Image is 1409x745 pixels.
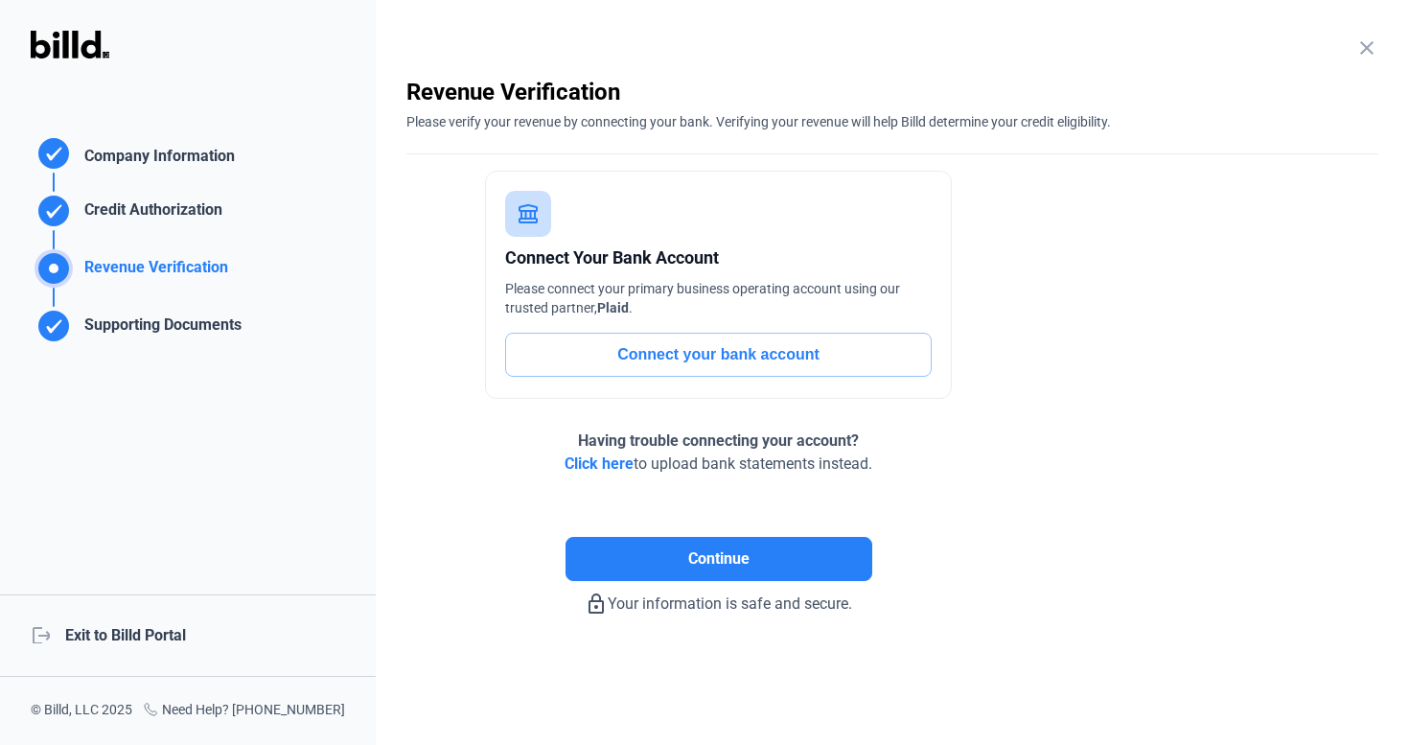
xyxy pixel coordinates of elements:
mat-icon: lock_outline [585,593,608,616]
button: Connect your bank account [505,333,932,377]
div: Connect Your Bank Account [505,244,932,271]
div: Company Information [77,145,235,173]
span: Having trouble connecting your account? [578,431,859,450]
div: © Billd, LLC 2025 [31,700,132,722]
div: Your information is safe and secure. [406,581,1030,616]
div: Revenue Verification [406,77,1378,107]
img: Billd Logo [31,31,109,58]
div: to upload bank statements instead. [565,430,872,476]
span: Plaid [597,300,629,315]
span: Click here [565,454,634,473]
div: Need Help? [PHONE_NUMBER] [143,700,345,722]
mat-icon: logout [31,624,50,643]
div: Revenue Verification [77,256,228,288]
button: Continue [566,537,872,581]
mat-icon: close [1355,36,1378,59]
span: Continue [688,547,750,570]
div: Supporting Documents [77,314,242,345]
div: Please connect your primary business operating account using our trusted partner, . [505,279,932,317]
div: Credit Authorization [77,198,222,230]
div: Please verify your revenue by connecting your bank. Verifying your revenue will help Billd determ... [406,107,1378,131]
